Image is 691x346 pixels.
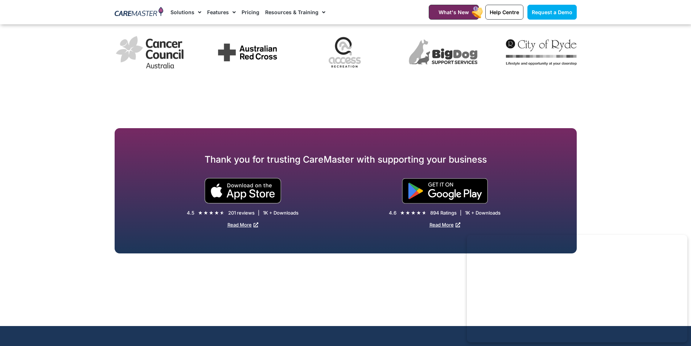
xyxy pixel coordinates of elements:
[212,38,283,67] img: Australian Red Cross uses CareMaster CRM software to manage their service and community support f...
[429,222,460,228] a: Read More
[115,7,164,18] img: CareMaster Logo
[204,178,281,204] img: small black download on the apple app store button.
[402,178,488,204] img: "Get is on" Black Google play button.
[187,210,194,216] div: 4.5
[310,26,381,81] div: 7 / 7
[467,235,687,342] iframe: Popup CTA
[422,209,427,217] i: ★
[439,9,469,15] span: What's New
[209,209,214,217] i: ★
[490,9,519,15] span: Help Centre
[429,5,479,20] a: What's New
[220,209,225,217] i: ★
[198,209,203,217] i: ★
[506,39,577,65] img: City of Ryde City Council uses CareMaster CRM to manage provider operations, specialising in dive...
[527,5,577,20] a: Request a Demo
[485,5,523,20] a: Help Centre
[310,26,381,79] img: Access Recreation, a CareMaster NDIS CRM client, delivers comprehensive, support services for div...
[408,38,479,66] img: BigDog Support Services uses CareMaster NDIS Software to manage their disability support business...
[532,9,572,15] span: Request a Demo
[198,209,225,217] div: 4.5/5
[411,209,416,217] i: ★
[506,39,577,68] div: 2 / 7
[114,33,185,72] img: Cancer Council Australia manages its provider services with CareMaster Software, offering compreh...
[400,209,405,217] i: ★
[400,209,427,217] div: 4.6/5
[214,209,219,217] i: ★
[408,38,479,69] div: 1 / 7
[227,222,258,228] a: Read More
[203,209,208,217] i: ★
[212,38,283,70] div: 6 / 7
[430,210,501,216] div: 894 Ratings | 1K + Downloads
[228,210,299,216] div: 201 reviews | 1K + Downloads
[416,209,421,217] i: ★
[114,33,185,74] div: 5 / 7
[115,154,577,165] div: Thank you for trusting CareMaster with supporting your business
[115,26,577,81] div: Image Carousel
[389,210,396,216] div: 4.6
[406,209,410,217] i: ★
